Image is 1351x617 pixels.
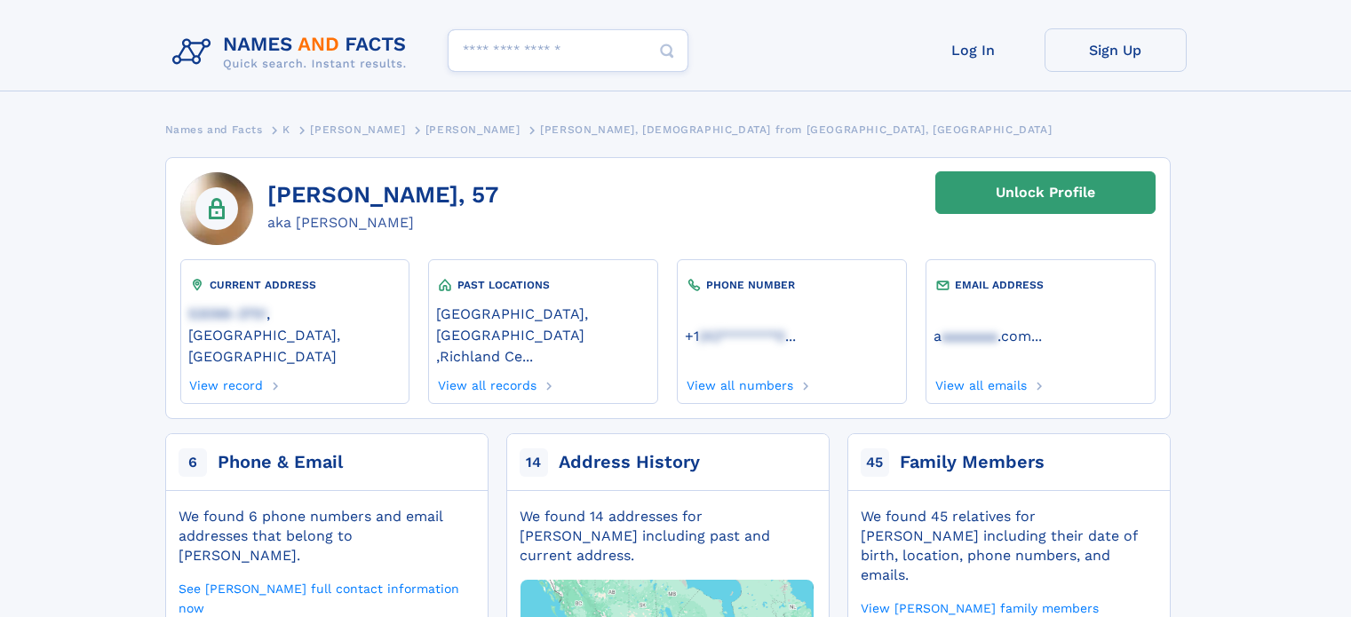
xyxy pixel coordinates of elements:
[436,373,536,392] a: View all records
[861,507,1156,585] div: We found 45 relatives for [PERSON_NAME] including their date of birth, location, phone numbers, a...
[685,276,898,294] div: PHONE NUMBER
[1045,28,1187,72] a: Sign Up
[282,118,290,140] a: K
[179,448,207,477] span: 6
[934,373,1027,392] a: View all emails
[310,118,405,140] a: [PERSON_NAME]
[436,304,649,344] a: [GEOGRAPHIC_DATA], [GEOGRAPHIC_DATA]
[188,304,401,365] a: 53098-3751, [GEOGRAPHIC_DATA], [GEOGRAPHIC_DATA]
[685,373,793,392] a: View all numbers
[934,328,1147,344] a: ...
[996,172,1095,213] div: Unlock Profile
[188,305,266,322] span: 53098-3751
[165,28,421,76] img: Logo Names and Facts
[436,294,649,373] div: ,
[310,123,405,136] span: [PERSON_NAME]
[267,212,498,233] div: aka [PERSON_NAME]
[942,328,997,344] span: aaaaaaa
[902,28,1045,72] a: Log In
[425,123,521,136] span: [PERSON_NAME]
[934,276,1147,294] div: EMAIL ADDRESS
[861,599,1099,616] a: View [PERSON_NAME] family members
[188,373,264,392] a: View record
[448,29,688,72] input: search input
[540,123,1052,136] span: [PERSON_NAME], [DEMOGRAPHIC_DATA] from [GEOGRAPHIC_DATA], [GEOGRAPHIC_DATA]
[440,346,533,365] a: Richland Ce...
[520,507,815,566] div: We found 14 addresses for [PERSON_NAME] including past and current address.
[425,118,521,140] a: [PERSON_NAME]
[861,448,889,477] span: 45
[165,118,263,140] a: Names and Facts
[559,450,700,475] div: Address History
[685,328,898,344] a: ...
[900,450,1045,475] div: Family Members
[646,29,688,73] button: Search Button
[934,326,1031,344] a: aaaaaaaa.com
[218,450,343,475] div: Phone & Email
[436,276,649,294] div: PAST LOCATIONS
[282,123,290,136] span: K
[188,276,401,294] div: CURRENT ADDRESS
[520,448,548,477] span: 14
[267,182,498,209] h1: [PERSON_NAME], 57
[935,171,1156,214] a: Unlock Profile
[179,580,473,616] a: See [PERSON_NAME] full contact information now
[179,507,473,566] div: We found 6 phone numbers and email addresses that belong to [PERSON_NAME].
